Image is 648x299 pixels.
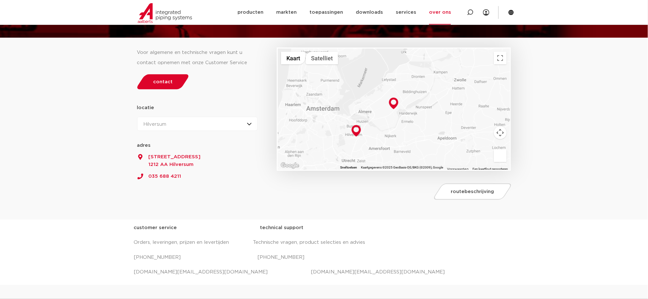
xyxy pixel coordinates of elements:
[340,165,357,170] button: Sneltoetsen
[281,52,306,64] button: Stratenkaart tonen
[134,225,304,230] strong: customer service technical support
[451,189,494,194] span: routebeschrijving
[447,168,469,171] a: Voorwaarden (wordt geopend in een nieuw tabblad)
[494,149,507,162] button: Sleep Pegman de kaart op om Street View te openen
[361,166,443,169] span: Kaartgegevens ©2025 GeoBasis-DE/BKG (©2009), Google
[134,237,514,248] p: Orders, leveringen, prijzen en levertijden Technische vragen, product selecties en advies
[135,74,190,89] a: contact
[153,79,173,84] span: contact
[306,52,338,64] button: Satellietbeelden tonen
[134,267,514,277] p: [DOMAIN_NAME][EMAIL_ADDRESS][DOMAIN_NAME] [DOMAIN_NAME][EMAIL_ADDRESS][DOMAIN_NAME]
[279,161,301,170] a: Dit gebied openen in Google Maps (er wordt een nieuw venster geopend)
[279,161,301,170] img: Google
[144,122,167,127] span: Hilversum
[137,48,258,68] div: Voor algemene en technische vragen kunt u contact opnemen met onze Customer Service
[494,52,507,64] button: Weergave op volledig scherm aan- of uitzetten
[494,126,507,139] button: Bedieningsopties voor de kaartweergave
[472,167,508,171] a: Een kaartfout rapporteren
[137,105,154,110] strong: locatie
[134,252,514,263] p: [PHONE_NUMBER] [PHONE_NUMBER]
[433,183,513,200] a: routebeschrijving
